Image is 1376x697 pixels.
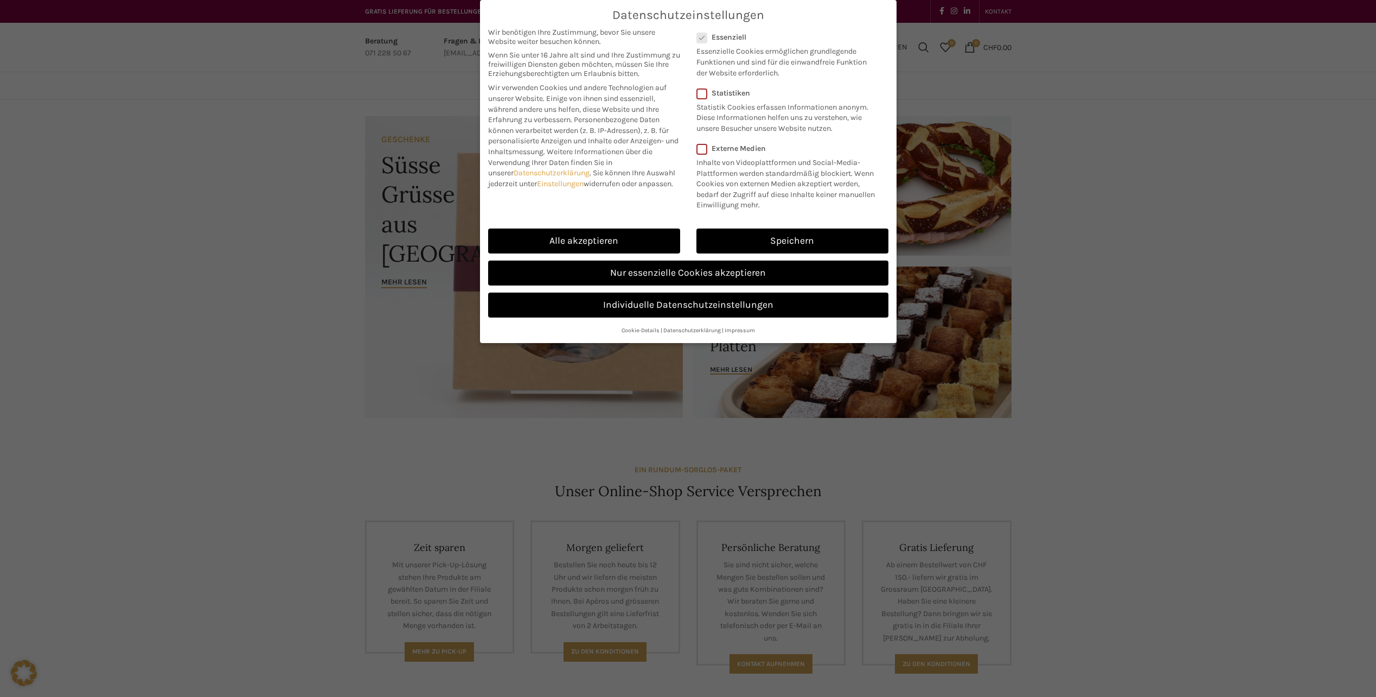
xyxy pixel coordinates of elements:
label: Essenziell [696,33,874,42]
a: Alle akzeptieren [488,229,680,254]
span: Wenn Sie unter 16 Jahre alt sind und Ihre Zustimmung zu freiwilligen Diensten geben möchten, müss... [488,50,680,78]
p: Statistik Cookies erfassen Informationen anonym. Diese Informationen helfen uns zu verstehen, wie... [696,98,874,134]
a: Impressum [725,327,755,334]
a: Nur essenzielle Cookies akzeptieren [488,261,888,286]
p: Essenzielle Cookies ermöglichen grundlegende Funktionen und sind für die einwandfreie Funktion de... [696,42,874,78]
a: Datenschutzerklärung [663,327,721,334]
a: Individuelle Datenschutzeinstellungen [488,293,888,318]
a: Speichern [696,229,888,254]
a: Einstellungen [537,179,584,188]
span: Personenbezogene Daten können verarbeitet werden (z. B. IP-Adressen), z. B. für personalisierte A... [488,115,679,156]
label: Externe Medien [696,144,881,153]
span: Wir benötigen Ihre Zustimmung, bevor Sie unsere Website weiter besuchen können. [488,28,680,46]
a: Datenschutzerklärung [514,168,590,178]
span: Wir verwenden Cookies und andere Technologien auf unserer Website. Einige von ihnen sind essenzie... [488,83,667,124]
p: Inhalte von Videoplattformen und Social-Media-Plattformen werden standardmäßig blockiert. Wenn Co... [696,153,881,211]
label: Statistiken [696,88,874,98]
span: Weitere Informationen über die Verwendung Ihrer Daten finden Sie in unserer . [488,147,652,178]
span: Sie können Ihre Auswahl jederzeit unter widerrufen oder anpassen. [488,168,675,188]
span: Datenschutzeinstellungen [612,8,764,22]
a: Cookie-Details [622,327,660,334]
